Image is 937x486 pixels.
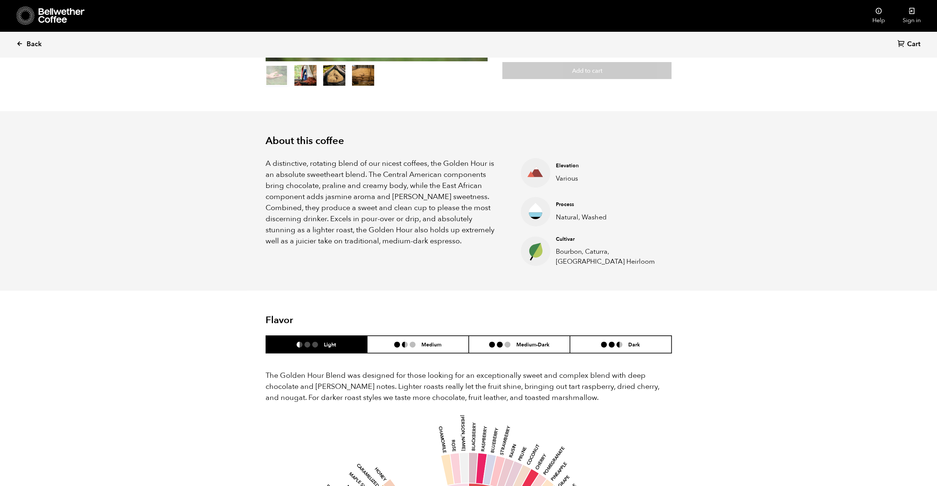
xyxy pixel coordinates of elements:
button: Add to cart [502,62,671,79]
a: Cart [897,40,922,49]
p: Bourbon, Caturra, [GEOGRAPHIC_DATA] Heirloom [556,247,660,267]
h2: Flavor [266,315,401,326]
h6: Medium [421,341,441,348]
h6: Light [324,341,336,348]
h4: Cultivar [556,236,660,243]
h4: Process [556,201,660,208]
p: Natural, Washed [556,212,660,222]
h2: About this coffee [266,135,672,147]
p: A distinctive, rotating blend of our nicest coffees, the Golden Hour is an absolute sweetheart bl... [266,158,503,247]
span: Cart [907,40,920,49]
span: Back [27,40,42,49]
h4: Elevation [556,162,660,170]
h6: Dark [628,341,640,348]
h6: Medium-Dark [516,341,550,348]
p: The Golden Hour Blend was designed for those looking for an exceptionally sweet and complex blend... [266,370,672,403]
p: Various [556,174,660,184]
